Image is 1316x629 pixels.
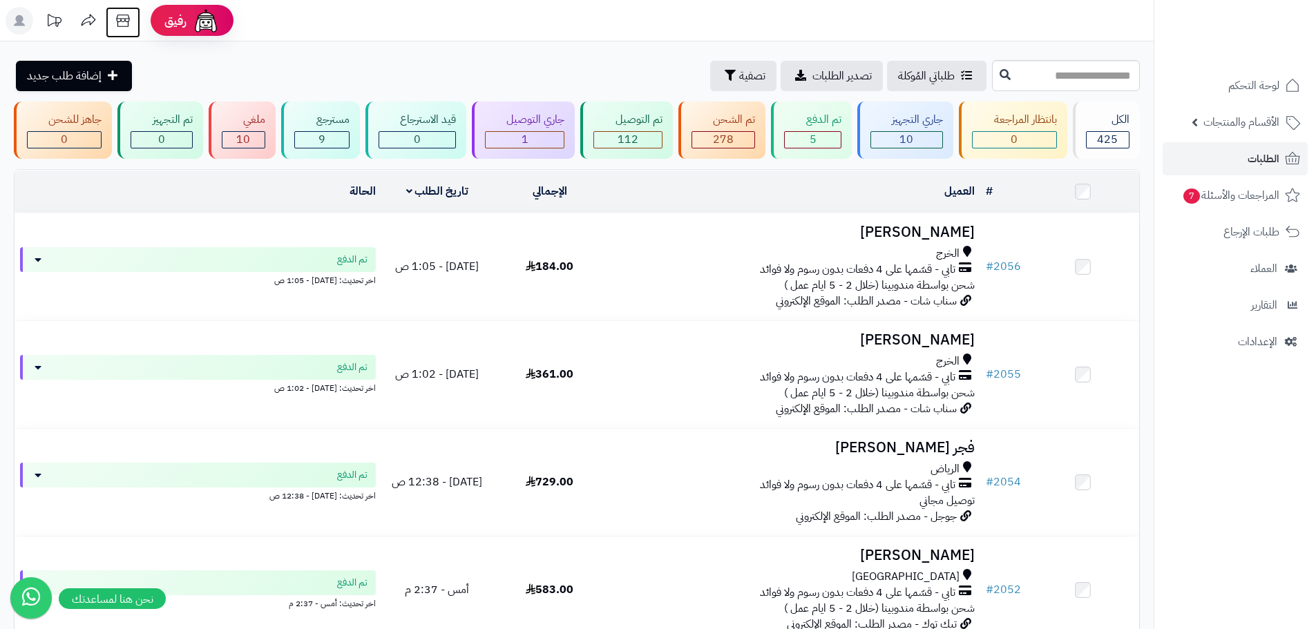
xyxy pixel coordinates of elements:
[768,101,854,159] a: تم الدفع 5
[611,440,975,456] h3: فجر [PERSON_NAME]
[611,332,975,348] h3: [PERSON_NAME]
[1182,186,1279,205] span: المراجعات والأسئلة
[526,474,573,490] span: 729.00
[192,7,220,35] img: ai-face.png
[899,131,913,148] span: 10
[593,112,662,128] div: تم التوصيل
[760,585,955,601] span: تابي - قسّمها على 4 دفعات بدون رسوم ولا فوائد
[871,132,942,148] div: 10
[1183,188,1200,204] span: 7
[16,61,132,91] a: إضافة طلب جديد
[294,112,349,128] div: مسترجع
[1223,222,1279,242] span: طلبات الإرجاع
[318,131,325,148] span: 9
[363,101,469,159] a: قيد الاسترجاع 0
[611,548,975,563] h3: [PERSON_NAME]
[20,272,376,287] div: اخر تحديث: [DATE] - 1:05 ص
[406,183,469,200] a: تاريخ الطلب
[350,183,376,200] a: الحالة
[379,112,456,128] div: قيد الاسترجاع
[1086,112,1129,128] div: الكل
[158,131,165,148] span: 0
[785,132,840,148] div: 5
[784,112,841,128] div: تم الدفع
[578,101,675,159] a: تم التوصيل 112
[784,600,975,617] span: شحن بواسطة مندوبينا (خلال 2 - 5 ايام عمل )
[784,385,975,401] span: شحن بواسطة مندوبينا (خلال 2 - 5 ايام عمل )
[919,492,975,509] span: توصيل مجاني
[469,101,578,159] a: جاري التوصيل 1
[855,101,956,159] a: جاري التجهيز 10
[27,112,102,128] div: جاهز للشحن
[526,366,573,383] span: 361.00
[760,262,955,278] span: تابي - قسّمها على 4 دفعات بدون رسوم ولا فوائد
[236,131,250,148] span: 10
[278,101,362,159] a: مسترجع 9
[1248,149,1279,168] span: الطلبات
[760,369,955,385] span: تابي - قسّمها على 4 دفعات بدون رسوم ولا فوائد
[796,508,957,525] span: جوجل - مصدر الطلب: الموقع الإلكتروني
[395,258,479,275] span: [DATE] - 1:05 ص
[164,12,187,29] span: رفيق
[931,461,960,477] span: الرياض
[414,131,421,148] span: 0
[784,277,975,293] span: شحن بواسطة مندوبينا (خلال 2 - 5 ايام عمل )
[986,366,1021,383] a: #2055
[986,581,993,598] span: #
[1097,131,1118,148] span: 425
[956,101,1069,159] a: بانتظار المراجعة 0
[405,581,469,598] span: أمس - 2:37 م
[20,595,376,610] div: اخر تحديث: أمس - 2:37 م
[676,101,768,159] a: تم الشحن 278
[810,131,817,148] span: 5
[1163,179,1308,212] a: المراجعات والأسئلة7
[485,112,564,128] div: جاري التوصيل
[37,7,71,38] a: تحديثات المنصة
[337,360,368,374] span: تم الدفع
[28,132,101,148] div: 0
[533,183,567,200] a: الإجمالي
[1163,69,1308,102] a: لوحة التحكم
[692,132,754,148] div: 278
[986,183,993,200] a: #
[986,474,1021,490] a: #2054
[20,380,376,394] div: اخر تحديث: [DATE] - 1:02 ص
[379,132,455,148] div: 0
[522,131,528,148] span: 1
[1163,325,1308,358] a: الإعدادات
[1228,76,1279,95] span: لوحة التحكم
[1203,113,1279,132] span: الأقسام والمنتجات
[61,131,68,148] span: 0
[1011,131,1018,148] span: 0
[986,258,1021,275] a: #2056
[1250,259,1277,278] span: العملاء
[986,474,993,490] span: #
[131,132,191,148] div: 0
[1238,332,1277,351] span: الإعدادات
[206,101,278,159] a: ملغي 10
[944,183,975,200] a: العميل
[852,569,960,585] span: [GEOGRAPHIC_DATA]
[1163,142,1308,175] a: الطلبات
[337,576,368,590] span: تم الدفع
[692,112,755,128] div: تم الشحن
[1251,296,1277,315] span: التقارير
[710,61,776,91] button: تصفية
[986,366,993,383] span: #
[1163,215,1308,249] a: طلبات الإرجاع
[776,293,957,309] span: سناب شات - مصدر الطلب: الموقع الإلكتروني
[760,477,955,493] span: تابي - قسّمها على 4 دفعات بدون رسوم ولا فوائد
[781,61,883,91] a: تصدير الطلبات
[618,131,638,148] span: 112
[594,132,661,148] div: 112
[395,366,479,383] span: [DATE] - 1:02 ص
[392,474,482,490] span: [DATE] - 12:38 ص
[898,68,955,84] span: طلباتي المُوكلة
[337,253,368,267] span: تم الدفع
[295,132,348,148] div: 9
[222,112,265,128] div: ملغي
[713,131,734,148] span: 278
[1222,37,1303,66] img: logo-2.png
[611,224,975,240] h3: [PERSON_NAME]
[776,400,957,417] span: سناب شات - مصدر الطلب: الموقع الإلكتروني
